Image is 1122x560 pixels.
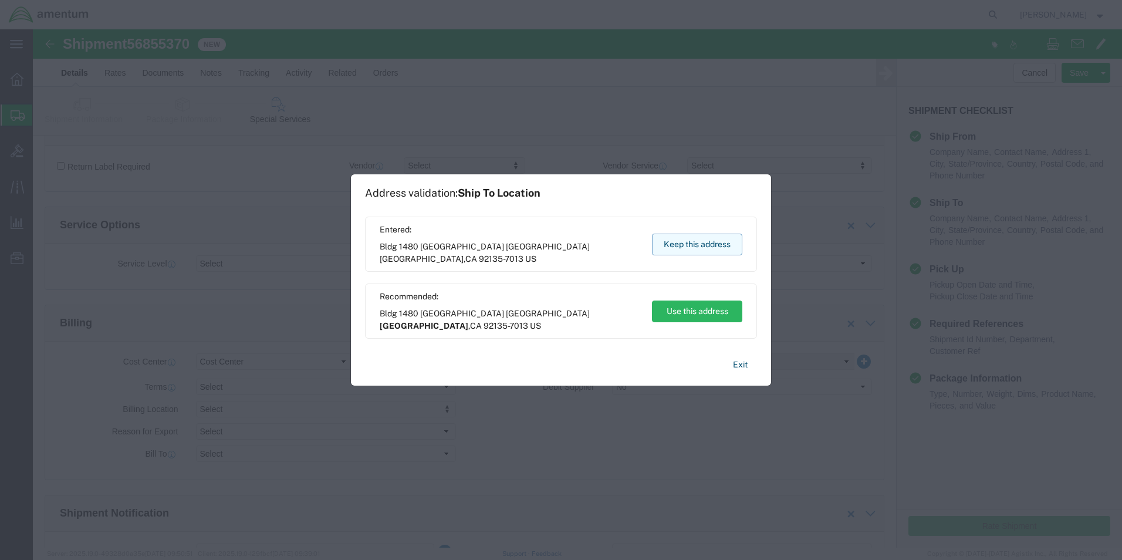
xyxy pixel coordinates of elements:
button: Exit [724,355,757,375]
span: [GEOGRAPHIC_DATA] [380,321,468,330]
span: Ship To Location [458,187,540,199]
span: 92135-7013 [484,321,528,330]
button: Keep this address [652,234,742,255]
span: CA [465,254,477,264]
span: CA [470,321,482,330]
span: US [525,254,536,264]
span: [GEOGRAPHIC_DATA] [380,254,464,264]
button: Use this address [652,301,742,322]
span: Entered: [380,224,641,236]
span: US [530,321,541,330]
span: Bldg 1480 [GEOGRAPHIC_DATA] [GEOGRAPHIC_DATA] , [380,308,641,332]
span: Recommended: [380,291,641,303]
span: 92135-7013 [479,254,523,264]
h1: Address validation: [365,187,540,200]
span: Bldg 1480 [GEOGRAPHIC_DATA] [GEOGRAPHIC_DATA] , [380,241,641,265]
